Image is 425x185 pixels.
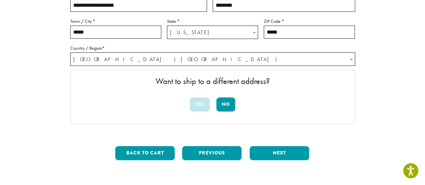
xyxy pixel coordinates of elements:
[71,53,355,66] span: United States (US)
[167,26,258,39] span: Texas
[190,97,210,111] button: Yes
[115,146,175,160] button: Back to cart
[70,52,355,66] span: Country / Region
[182,146,242,160] button: Previous
[70,17,161,26] label: Town / City
[77,77,348,85] p: Want to ship to a different address?
[250,146,309,160] button: Next
[216,97,235,111] button: No
[264,17,355,26] label: ZIP Code
[167,26,258,39] span: State
[167,17,258,26] label: State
